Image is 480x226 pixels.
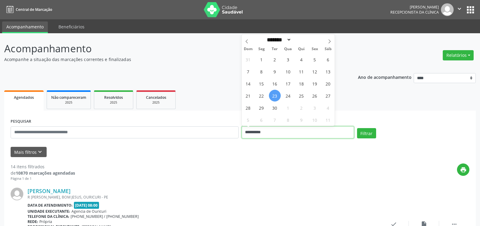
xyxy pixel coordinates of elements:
i:  [456,5,463,12]
div: 2025 [51,100,86,105]
span: Setembro 30, 2025 [269,102,281,114]
span: Outubro 1, 2025 [282,102,294,114]
b: Telefone da clínica: [28,214,69,219]
span: Dom [242,47,255,51]
button:  [454,3,465,16]
a: Acompanhamento [2,21,48,33]
span: Outubro 6, 2025 [256,114,267,126]
span: Outubro 3, 2025 [309,102,321,114]
span: Setembro 13, 2025 [322,66,334,77]
img: img [11,188,23,200]
a: Central de Marcação [4,5,52,15]
span: Outubro 2, 2025 [296,102,307,114]
span: Seg [255,47,268,51]
span: Outubro 9, 2025 [296,114,307,126]
span: Setembro 29, 2025 [256,102,267,114]
span: Setembro 24, 2025 [282,90,294,102]
span: Setembro 16, 2025 [269,78,281,89]
div: de [11,170,75,176]
span: Setembro 6, 2025 [322,53,334,65]
span: Setembro 8, 2025 [256,66,267,77]
button: apps [465,5,476,15]
span: Setembro 22, 2025 [256,90,267,102]
div: [PERSON_NAME] [390,5,439,10]
span: Ter [268,47,281,51]
span: Setembro 19, 2025 [309,78,321,89]
div: 14 itens filtrados [11,163,75,170]
span: Setembro 27, 2025 [322,90,334,102]
span: Setembro 9, 2025 [269,66,281,77]
div: Página 1 de 1 [11,176,75,181]
span: Qua [281,47,295,51]
i: print [460,166,467,173]
input: Year [291,37,311,43]
span: Própria [39,219,52,224]
span: Setembro 26, 2025 [309,90,321,102]
span: Setembro 23, 2025 [269,90,281,102]
button: Relatórios [443,50,474,60]
span: Setembro 1, 2025 [256,53,267,65]
button: Filtrar [357,128,376,138]
button: print [457,163,469,176]
span: Setembro 5, 2025 [309,53,321,65]
b: Rede: [28,219,38,224]
a: Beneficiários [54,21,89,32]
span: Setembro 18, 2025 [296,78,307,89]
span: Agendados [14,95,34,100]
span: Setembro 25, 2025 [296,90,307,102]
span: Agosto 31, 2025 [242,53,254,65]
span: Setembro 14, 2025 [242,78,254,89]
span: Setembro 20, 2025 [322,78,334,89]
span: Setembro 17, 2025 [282,78,294,89]
img: img [441,3,454,16]
span: Sáb [321,47,335,51]
span: Outubro 10, 2025 [309,114,321,126]
span: Setembro 7, 2025 [242,66,254,77]
strong: 10870 marcações agendadas [16,170,75,176]
span: Setembro 12, 2025 [309,66,321,77]
span: Recepcionista da clínica [390,10,439,15]
span: Qui [295,47,308,51]
b: Data de atendimento: [28,203,73,208]
span: Setembro 15, 2025 [256,78,267,89]
p: Acompanhe a situação das marcações correntes e finalizadas [4,56,334,63]
p: Ano de acompanhamento [358,73,412,81]
p: Acompanhamento [4,41,334,56]
button: Mais filtroskeyboard_arrow_down [11,147,47,157]
b: Unidade executante: [28,209,70,214]
select: Month [265,37,292,43]
div: R [PERSON_NAME], BOM JESUS, OURICURI - PE [28,195,379,200]
label: PESQUISAR [11,117,31,126]
span: Setembro 2, 2025 [269,53,281,65]
span: [DATE] 08:00 [74,202,99,209]
span: Central de Marcação [16,7,52,12]
span: Outubro 4, 2025 [322,102,334,114]
span: Setembro 11, 2025 [296,66,307,77]
span: Outubro 11, 2025 [322,114,334,126]
span: Agencia de Ouricuri [71,209,106,214]
span: Setembro 10, 2025 [282,66,294,77]
span: Setembro 3, 2025 [282,53,294,65]
span: Setembro 21, 2025 [242,90,254,102]
span: Outubro 5, 2025 [242,114,254,126]
span: [PHONE_NUMBER] / [PHONE_NUMBER] [71,214,139,219]
span: Não compareceram [51,95,86,100]
div: 2025 [98,100,129,105]
a: [PERSON_NAME] [28,188,71,194]
i: keyboard_arrow_down [37,149,43,155]
span: Setembro 28, 2025 [242,102,254,114]
div: 2025 [141,100,171,105]
span: Resolvidos [104,95,123,100]
span: Setembro 4, 2025 [296,53,307,65]
span: Sex [308,47,321,51]
span: Outubro 7, 2025 [269,114,281,126]
span: Outubro 8, 2025 [282,114,294,126]
span: Cancelados [146,95,166,100]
